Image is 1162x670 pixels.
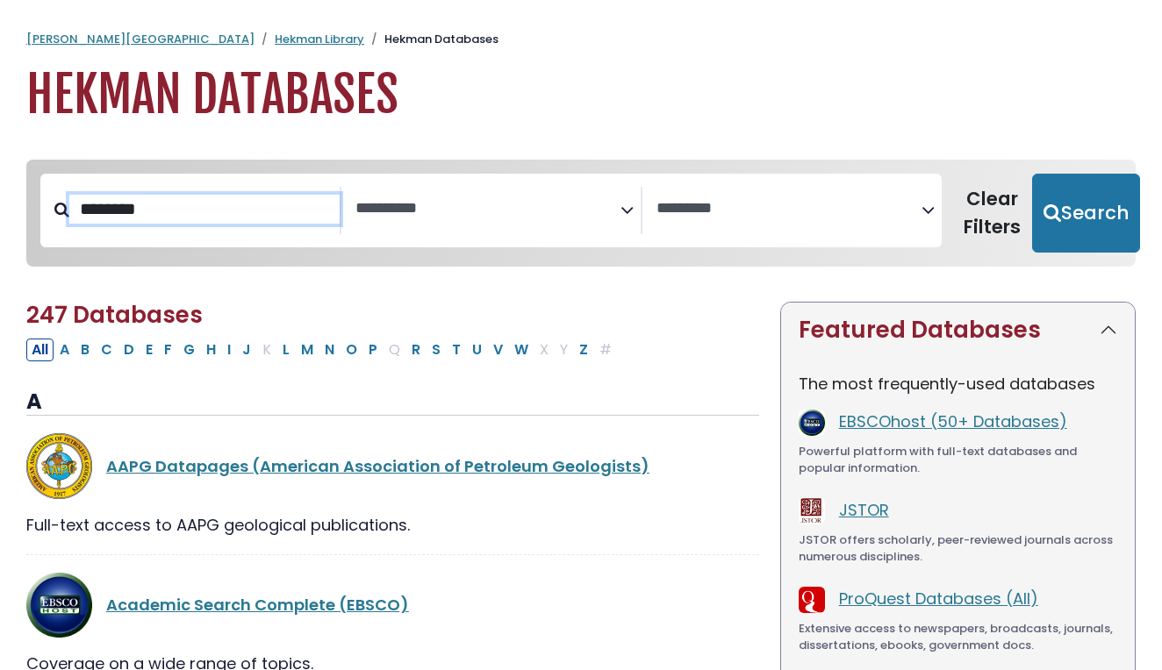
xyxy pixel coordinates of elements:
[26,160,1136,267] nav: Search filters
[75,339,95,361] button: Filter Results B
[447,339,466,361] button: Filter Results T
[656,200,922,218] textarea: Search
[54,339,75,361] button: Filter Results A
[355,200,620,218] textarea: Search
[952,174,1032,253] button: Clear Filters
[488,339,508,361] button: Filter Results V
[26,389,759,416] h3: A
[406,339,426,361] button: Filter Results R
[96,339,118,361] button: Filter Results C
[26,339,54,361] button: All
[364,31,499,48] li: Hekman Databases
[839,499,889,521] a: JSTOR
[26,66,1136,125] h1: Hekman Databases
[178,339,200,361] button: Filter Results G
[275,31,364,47] a: Hekman Library
[799,531,1117,566] div: JSTOR offers scholarly, peer-reviewed journals across numerous disciplines.
[106,455,649,477] a: AAPG Datapages (American Association of Petroleum Geologists)
[509,339,534,361] button: Filter Results W
[237,339,256,361] button: Filter Results J
[427,339,446,361] button: Filter Results S
[26,31,255,47] a: [PERSON_NAME][GEOGRAPHIC_DATA]
[799,620,1117,654] div: Extensive access to newspapers, broadcasts, journals, dissertations, ebooks, government docs.
[799,372,1117,396] p: The most frequently-used databases
[839,410,1067,432] a: EBSCOhost (50+ Databases)
[839,588,1038,609] a: ProQuest Databases (All)
[222,339,236,361] button: Filter Results I
[26,513,759,537] div: Full-text access to AAPG geological publications.
[341,339,362,361] button: Filter Results O
[277,339,295,361] button: Filter Results L
[140,339,158,361] button: Filter Results E
[26,31,1136,48] nav: breadcrumb
[26,338,619,360] div: Alpha-list to filter by first letter of database name
[118,339,140,361] button: Filter Results D
[781,303,1135,358] button: Featured Databases
[574,339,593,361] button: Filter Results Z
[363,339,383,361] button: Filter Results P
[467,339,487,361] button: Filter Results U
[159,339,177,361] button: Filter Results F
[201,339,221,361] button: Filter Results H
[799,443,1117,477] div: Powerful platform with full-text databases and popular information.
[69,195,340,224] input: Search database by title or keyword
[296,339,319,361] button: Filter Results M
[1032,174,1140,253] button: Submit for Search Results
[319,339,340,361] button: Filter Results N
[26,299,203,331] span: 247 Databases
[106,594,409,616] a: Academic Search Complete (EBSCO)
